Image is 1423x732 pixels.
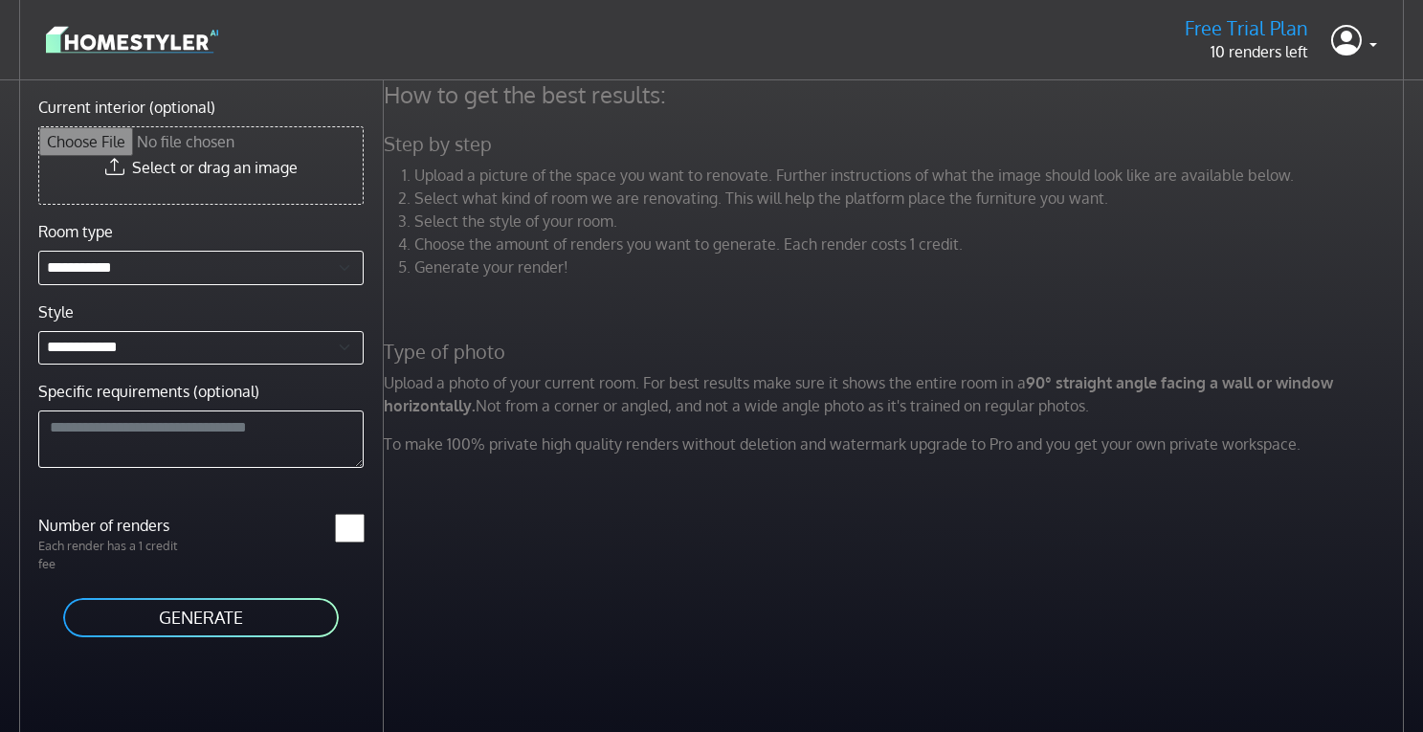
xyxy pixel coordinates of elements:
label: Current interior (optional) [38,96,215,119]
li: Select what kind of room we are renovating. This will help the platform place the furniture you w... [414,187,1409,210]
label: Number of renders [27,514,201,537]
p: 10 renders left [1185,40,1308,63]
label: Style [38,300,74,323]
li: Upload a picture of the space you want to renovate. Further instructions of what the image should... [414,164,1409,187]
label: Room type [38,220,113,243]
h5: Step by step [372,132,1420,156]
label: Specific requirements (optional) [38,380,259,403]
p: Each render has a 1 credit fee [27,537,201,573]
p: Upload a photo of your current room. For best results make sure it shows the entire room in a Not... [372,371,1420,417]
p: To make 100% private high quality renders without deletion and watermark upgrade to Pro and you g... [372,433,1420,455]
h5: Free Trial Plan [1185,16,1308,40]
h4: How to get the best results: [372,80,1420,109]
li: Select the style of your room. [414,210,1409,233]
img: logo-3de290ba35641baa71223ecac5eacb59cb85b4c7fdf211dc9aaecaaee71ea2f8.svg [46,23,218,56]
li: Generate your render! [414,255,1409,278]
li: Choose the amount of renders you want to generate. Each render costs 1 credit. [414,233,1409,255]
h5: Type of photo [372,340,1420,364]
button: GENERATE [61,596,341,639]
